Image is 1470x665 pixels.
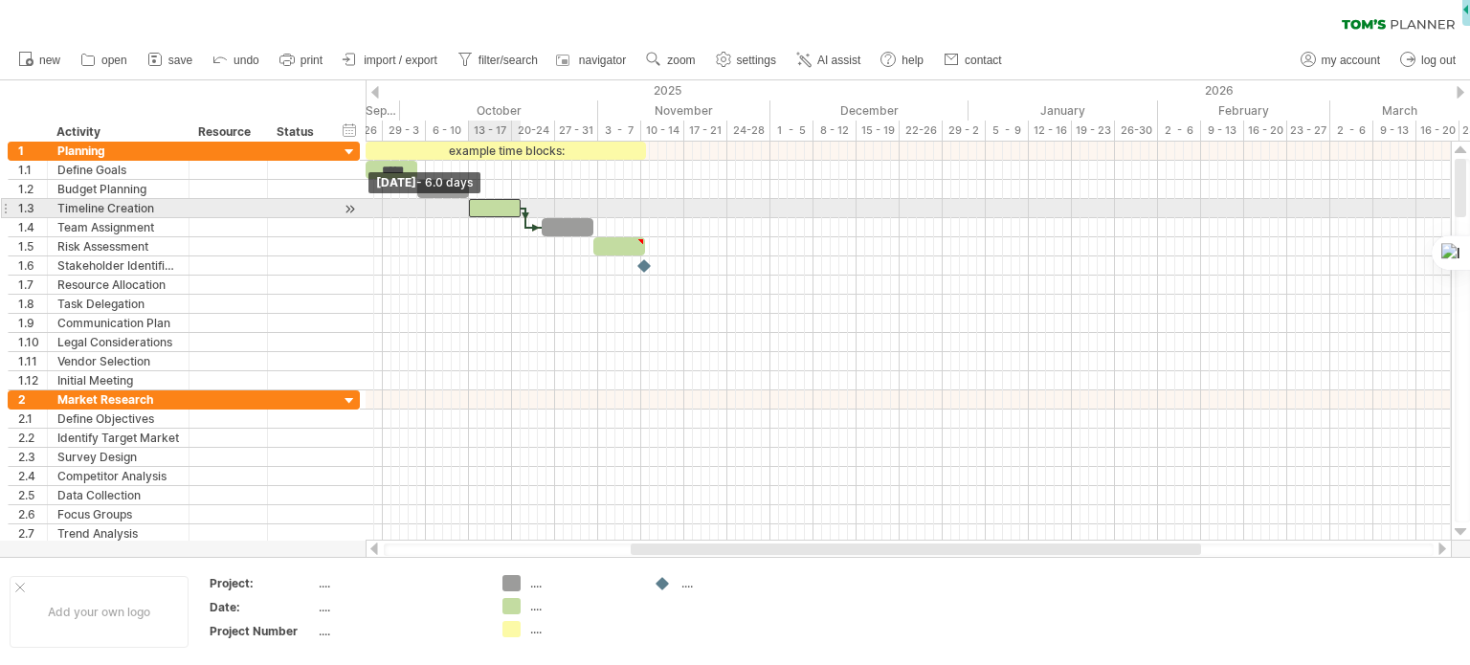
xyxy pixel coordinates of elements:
[598,121,641,141] div: 3 - 7
[1287,121,1330,141] div: 23 - 27
[530,575,635,591] div: ....
[57,199,179,217] div: Timeline Creation
[13,48,66,73] a: new
[18,390,47,409] div: 2
[876,48,929,73] a: help
[1072,121,1115,141] div: 19 - 23
[57,161,179,179] div: Define Goals
[416,175,473,189] span: - 6.0 days
[667,54,695,67] span: zoom
[18,295,47,313] div: 1.8
[530,621,635,637] div: ....
[453,48,544,73] a: filter/search
[530,598,635,614] div: ....
[364,54,437,67] span: import / export
[791,48,866,73] a: AI assist
[76,48,133,73] a: open
[813,121,857,141] div: 8 - 12
[57,352,179,370] div: Vendor Selection
[143,48,198,73] a: save
[426,121,469,141] div: 6 - 10
[18,276,47,294] div: 1.7
[57,218,179,236] div: Team Assignment
[18,333,47,351] div: 1.10
[1115,121,1158,141] div: 26-30
[1373,121,1416,141] div: 9 - 13
[18,256,47,275] div: 1.6
[770,121,813,141] div: 1 - 5
[1322,54,1380,67] span: my account
[1395,48,1461,73] a: log out
[57,486,179,504] div: Data Collection
[737,54,776,67] span: settings
[301,54,323,67] span: print
[1416,121,1459,141] div: 16 - 20
[57,180,179,198] div: Budget Planning
[10,576,189,648] div: Add your own logo
[57,371,179,389] div: Initial Meeting
[1201,121,1244,141] div: 9 - 13
[512,121,555,141] div: 20-24
[939,48,1008,73] a: contact
[18,237,47,255] div: 1.5
[57,237,179,255] div: Risk Assessment
[18,467,47,485] div: 2.4
[1158,121,1201,141] div: 2 - 6
[18,314,47,332] div: 1.9
[900,121,943,141] div: 22-26
[57,524,179,543] div: Trend Analysis
[277,122,319,142] div: Status
[18,199,47,217] div: 1.3
[553,48,632,73] a: navigator
[57,314,179,332] div: Communication Plan
[902,54,924,67] span: help
[641,48,701,73] a: zoom
[57,333,179,351] div: Legal Considerations
[965,54,1002,67] span: contact
[368,172,480,193] div: [DATE]
[555,121,598,141] div: 27 - 31
[57,429,179,447] div: Identify Target Market
[770,100,969,121] div: December 2025
[18,180,47,198] div: 1.2
[208,48,265,73] a: undo
[101,54,127,67] span: open
[1421,54,1456,67] span: log out
[857,121,900,141] div: 15 - 19
[210,599,315,615] div: Date:
[18,524,47,543] div: 2.7
[18,371,47,389] div: 1.12
[210,575,315,591] div: Project:
[579,54,626,67] span: navigator
[338,48,443,73] a: import / export
[319,599,479,615] div: ....
[275,48,328,73] a: print
[39,54,60,67] span: new
[57,295,179,313] div: Task Delegation
[168,54,192,67] span: save
[1158,100,1330,121] div: February 2026
[1029,121,1072,141] div: 12 - 16
[319,623,479,639] div: ....
[18,218,47,236] div: 1.4
[1330,121,1373,141] div: 2 - 6
[210,623,315,639] div: Project Number
[57,276,179,294] div: Resource Allocation
[711,48,782,73] a: settings
[18,410,47,428] div: 2.1
[969,100,1158,121] div: January 2026
[57,256,179,275] div: Stakeholder Identification
[319,575,479,591] div: ....
[57,467,179,485] div: Competitor Analysis
[400,100,598,121] div: October 2025
[641,121,684,141] div: 10 - 14
[198,122,256,142] div: Resource
[18,448,47,466] div: 2.3
[18,352,47,370] div: 1.11
[684,121,727,141] div: 17 - 21
[57,505,179,523] div: Focus Groups
[469,121,512,141] div: 13 - 17
[57,390,179,409] div: Market Research
[341,199,359,219] div: scroll to activity
[1244,121,1287,141] div: 16 - 20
